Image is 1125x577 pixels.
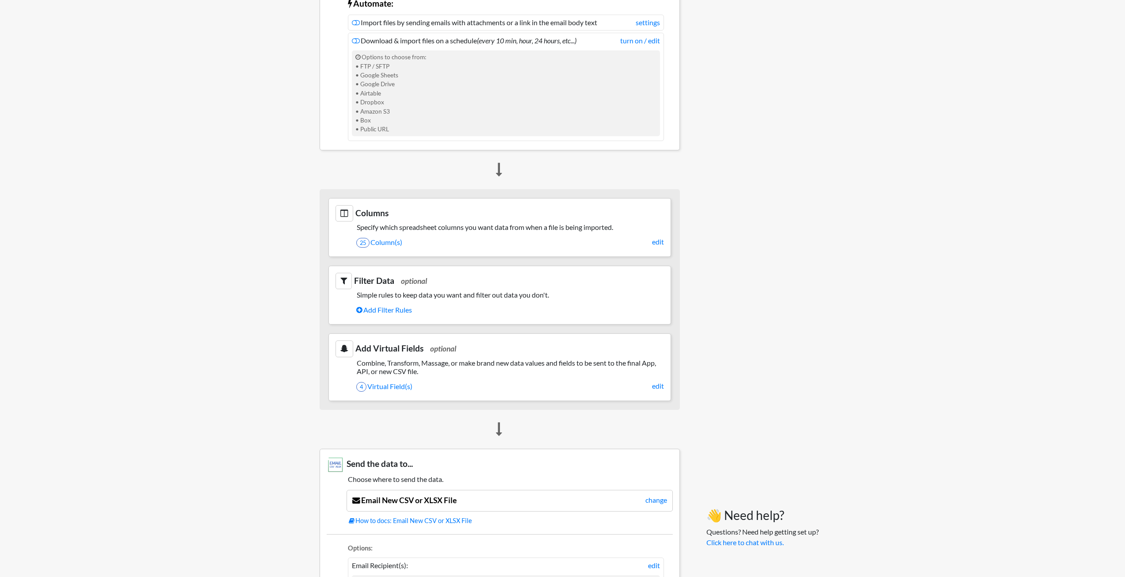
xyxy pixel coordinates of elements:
a: Email New CSV or XLSX File [352,496,457,505]
h3: Send the data to... [327,456,673,474]
iframe: Drift Widget Chat Controller [1081,533,1114,566]
div: Options to choose from: • FTP / SFTP • Google Sheets • Google Drive • Airtable • Dropbox • Amazon... [352,50,660,136]
a: edit [652,237,664,247]
a: settings [636,17,660,28]
span: 25 [356,238,370,248]
p: Questions? Need help getting set up? [706,527,819,548]
a: change [645,495,667,505]
a: How to docs: Email New CSV or XLSX File [349,516,673,526]
a: edit [648,560,660,571]
i: (every 10 min, hour, 24 hours, etc...) [477,36,576,45]
a: 4Virtual Field(s) [356,379,664,394]
h3: Add Virtual Fields [336,340,664,357]
a: Click here to chat with us. [706,538,784,546]
h3: Columns [336,205,664,222]
h5: Choose where to send the data. [327,475,673,483]
h5: Simple rules to keep data you want and filter out data you don't. [336,290,664,299]
h5: Specify which spreadsheet columns you want data from when a file is being imported. [336,223,664,231]
li: Options: [348,543,664,555]
span: optional [401,276,427,286]
h5: Combine, Transform, Massage, or make brand new data values and fields to be sent to the final App... [336,359,664,375]
a: edit [652,381,664,391]
img: Email New CSV or XLSX File [327,456,344,474]
li: Import files by sending emails with attachments or a link in the email body text [348,15,664,31]
h3: Filter Data [336,273,664,289]
span: 4 [356,382,366,392]
a: Add Filter Rules [356,302,664,317]
h3: 👋 Need help? [706,508,819,523]
span: optional [430,344,456,353]
li: Download & import files on a schedule [348,33,664,141]
a: 25Column(s) [356,235,664,250]
a: turn on / edit [620,35,660,46]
